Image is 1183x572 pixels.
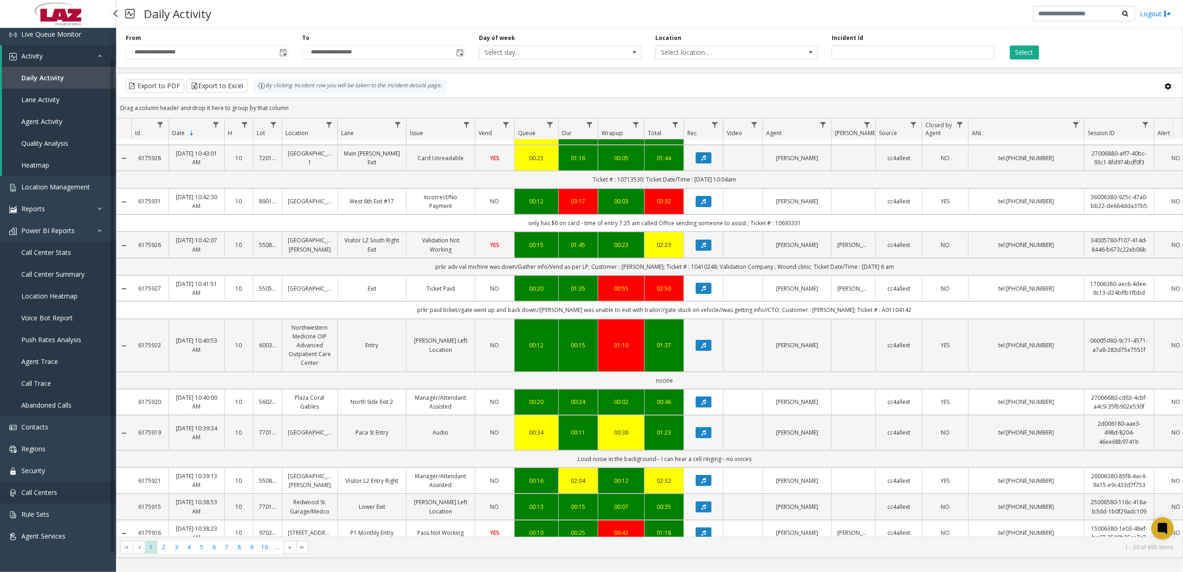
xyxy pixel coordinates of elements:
span: NO [491,398,499,406]
span: Select day... [479,46,609,59]
a: Manager/Attendant Assisted [412,393,469,411]
a: H Filter Menu [239,118,251,131]
a: NO [928,284,963,293]
img: 'icon' [9,446,17,453]
a: Dur Filter Menu [583,118,596,131]
a: 02:04 [564,476,592,485]
a: 00:55 [604,284,639,293]
a: [PERSON_NAME] [769,240,826,249]
img: 'icon' [9,184,17,191]
a: 00:46 [650,397,678,406]
a: Total Filter Menu [669,118,682,131]
a: 01:16 [564,154,592,162]
a: 10 [230,397,247,406]
a: 26006380-85f8-4ac4-9a15-e9c433d7f753 [1090,472,1148,489]
img: infoIcon.svg [258,82,265,90]
a: Collapse Details [116,429,131,437]
a: 6175921 [137,476,163,485]
a: 2d006180-aae3-498d-8204-46ee68b9741b [1090,419,1148,446]
a: 01:45 [564,240,592,249]
span: Contacts [21,422,48,431]
a: [DATE] 10:43:01 AM [175,149,219,167]
a: 01:23 [650,428,678,437]
a: cc4allext [881,341,916,350]
a: NO [928,240,963,249]
a: 00:13 [520,502,553,511]
a: [PERSON_NAME] [769,397,826,406]
a: 34005780-f107-414d-8446-b673c22eb06b [1090,236,1148,253]
a: Activity [2,45,116,67]
a: 02:23 [650,240,678,249]
div: 00:12 [520,341,553,350]
a: Queue Filter Menu [544,118,556,131]
a: 00:15 [564,341,592,350]
a: YES [928,341,963,350]
a: [GEOGRAPHIC_DATA] [288,197,332,206]
a: 10 [230,476,247,485]
span: Location Management [21,182,90,191]
a: NO [481,341,509,350]
a: 36006380-925c-47a0-bb22-de664dda37b5 [1090,193,1148,210]
div: 00:23 [520,154,553,162]
div: 00:12 [604,476,639,485]
span: NO [491,429,499,436]
a: 6175927 [137,284,163,293]
a: 6175919 [137,428,163,437]
span: NO [941,154,950,162]
a: 01:37 [650,341,678,350]
a: 6175915 [137,502,163,511]
img: 'icon' [9,227,17,235]
a: 890140 [259,197,276,206]
div: 00:11 [564,428,592,437]
a: 00:35 [650,502,678,511]
a: 00:34 [520,428,553,437]
a: [DATE] 10:38:53 AM [175,498,219,515]
a: [PERSON_NAME] [837,284,870,293]
a: 02:32 [650,476,678,485]
a: tel:[PHONE_NUMBER] [974,502,1079,511]
a: 10 [230,341,247,350]
a: 770114 [259,428,276,437]
span: Lane Activity [21,95,59,104]
div: 01:44 [650,154,678,162]
a: cc4allext [881,397,916,406]
a: Collapse Details [116,155,131,162]
a: NO [481,284,509,293]
a: [DATE] 10:40:53 AM [175,336,219,354]
a: Parker Filter Menu [861,118,873,131]
a: Main [PERSON_NAME] Exit [343,149,401,167]
img: logout [1164,9,1171,19]
div: 00:23 [604,240,639,249]
a: 6175931 [137,197,163,206]
a: 720121 [259,154,276,162]
a: 27006680-cd63-4cbf-a4c9-35fb902e530f [1090,393,1148,411]
a: 00:02 [604,397,639,406]
a: Source Filter Menu [907,118,920,131]
a: Plaza Coral Gables [288,393,332,411]
a: [PERSON_NAME] [769,284,826,293]
a: [PERSON_NAME] Left Location [412,498,469,515]
div: 01:35 [564,284,592,293]
a: Lower Exit [343,502,401,511]
a: ANI Filter Menu [1070,118,1082,131]
a: 00:07 [604,502,639,511]
a: Agent Filter Menu [817,118,829,131]
a: cc4allext [881,502,916,511]
a: North Side Exit 2 [343,397,401,406]
label: Day of week [479,34,515,42]
a: 00:15 [520,240,553,249]
a: cc4allext [881,154,916,162]
a: Redwood St. Garage/Medco [288,498,332,515]
a: Lot Filter Menu [267,118,280,131]
div: 00:15 [564,502,592,511]
a: Logout [1140,9,1171,19]
a: 17006380-aec6-4dee-9c13-d24bffb1fbbd [1090,279,1148,297]
a: Daily Activity [2,67,116,89]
